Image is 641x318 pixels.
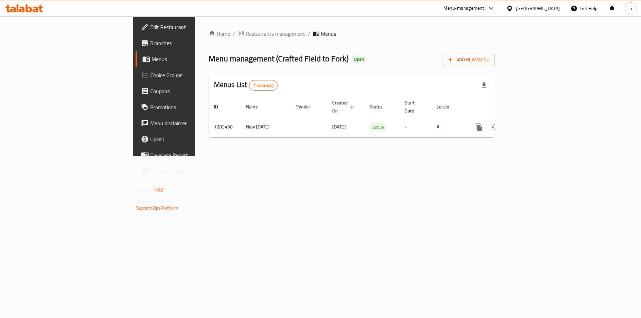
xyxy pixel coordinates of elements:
[150,119,235,127] span: Menu disclaimer
[246,103,266,111] span: Name
[308,30,310,38] li: /
[431,117,466,137] td: All
[150,103,235,111] span: Promotions
[249,82,278,89] span: 1 record(s)
[136,197,167,206] span: Get support on:
[150,167,235,175] span: Grocery Checklist
[448,56,489,64] span: Add New Menu
[399,117,431,137] td: -
[351,55,367,63] div: Open
[332,122,346,131] span: [DATE]
[136,131,240,147] a: Upsell
[136,67,240,83] a: Choice Groups
[476,77,492,93] div: Export file
[136,163,240,179] a: Grocery Checklist
[246,30,305,38] span: Restaurants management
[136,19,240,35] a: Edit Restaurant
[238,30,305,38] a: Restaurants management
[150,87,235,95] span: Coupons
[249,80,278,91] div: Total records count
[136,147,240,163] a: Coverage Report
[209,97,541,137] table: enhanced table
[370,103,391,111] span: Status
[443,4,484,12] div: Menu-management
[332,99,356,115] span: Created On
[136,99,240,115] a: Promotions
[405,99,423,115] span: Start Date
[136,204,179,212] a: Support.OpsPlatform
[214,80,278,91] h2: Menus List
[214,103,227,111] span: ID
[150,151,235,159] span: Coverage Report
[437,103,458,111] span: Locale
[150,39,235,47] span: Branches
[136,186,153,194] span: Version:
[487,119,503,135] button: Change Status
[370,123,387,131] div: Active
[370,123,387,131] span: Active
[351,56,367,62] span: Open
[150,135,235,143] span: Upsell
[152,55,235,63] span: Menus
[630,5,632,12] span: a
[154,186,164,194] span: 1.0.0
[209,51,349,66] span: Menu management ( Crafted Field to Fork )
[471,119,487,135] button: more
[150,23,235,31] span: Edit Restaurant
[136,51,240,67] a: Menus
[321,30,336,38] span: Menus
[296,103,319,111] span: Vendor
[443,54,495,66] button: Add New Menu
[241,117,291,137] td: New [DATE]
[150,71,235,79] span: Choice Groups
[136,83,240,99] a: Coupons
[136,35,240,51] a: Branches
[209,30,495,38] nav: breadcrumb
[466,97,541,117] th: Actions
[136,115,240,131] a: Menu disclaimer
[516,5,560,12] div: [GEOGRAPHIC_DATA]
